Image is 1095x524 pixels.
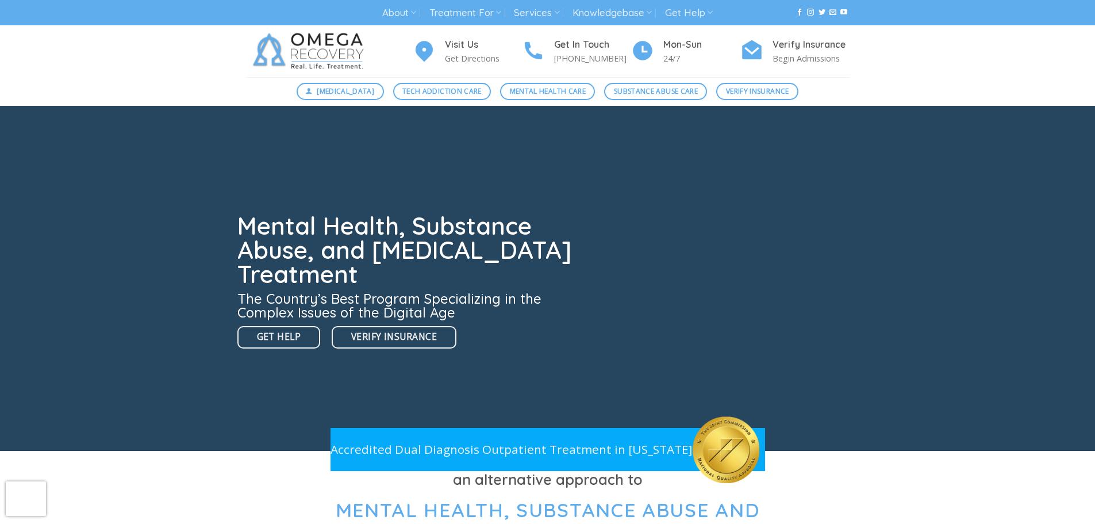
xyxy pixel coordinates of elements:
[382,2,416,24] a: About
[522,37,631,66] a: Get In Touch [PHONE_NUMBER]
[237,292,579,319] h3: The Country’s Best Program Specializing in the Complex Issues of the Digital Age
[246,25,375,77] img: Omega Recovery
[819,9,825,17] a: Follow on Twitter
[840,9,847,17] a: Follow on YouTube
[351,330,437,344] span: Verify Insurance
[740,37,850,66] a: Verify Insurance Begin Admissions
[726,86,789,97] span: Verify Insurance
[604,83,707,100] a: Substance Abuse Care
[246,468,850,491] h3: an alternative approach to
[510,86,586,97] span: Mental Health Care
[663,52,740,65] p: 24/7
[554,52,631,65] p: [PHONE_NUMBER]
[663,37,740,52] h4: Mon-Sun
[554,37,631,52] h4: Get In Touch
[237,326,321,349] a: Get Help
[257,330,301,344] span: Get Help
[514,2,559,24] a: Services
[614,86,698,97] span: Substance Abuse Care
[796,9,803,17] a: Follow on Facebook
[445,37,522,52] h4: Visit Us
[500,83,595,100] a: Mental Health Care
[773,37,850,52] h4: Verify Insurance
[393,83,491,100] a: Tech Addiction Care
[297,83,384,100] a: [MEDICAL_DATA]
[237,214,579,286] h1: Mental Health, Substance Abuse, and [MEDICAL_DATA] Treatment
[445,52,522,65] p: Get Directions
[829,9,836,17] a: Send us an email
[317,86,374,97] span: [MEDICAL_DATA]
[413,37,522,66] a: Visit Us Get Directions
[331,440,693,459] p: Accredited Dual Diagnosis Outpatient Treatment in [US_STATE]
[807,9,814,17] a: Follow on Instagram
[429,2,501,24] a: Treatment For
[573,2,652,24] a: Knowledgebase
[773,52,850,65] p: Begin Admissions
[402,86,482,97] span: Tech Addiction Care
[332,326,456,349] a: Verify Insurance
[716,83,798,100] a: Verify Insurance
[665,2,713,24] a: Get Help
